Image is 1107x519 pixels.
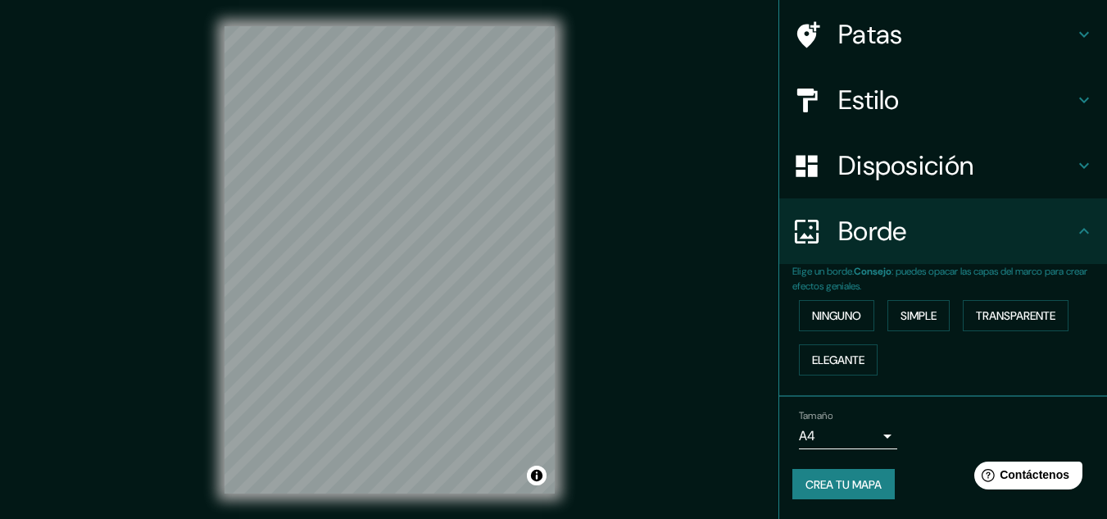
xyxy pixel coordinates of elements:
[799,427,815,444] font: A4
[838,214,907,248] font: Borde
[799,409,833,422] font: Tamaño
[812,308,861,323] font: Ninguno
[963,300,1068,331] button: Transparente
[838,17,903,52] font: Patas
[225,26,555,494] canvas: Mapa
[838,83,900,117] font: Estilo
[527,466,547,485] button: Activar o desactivar atribución
[779,133,1107,198] div: Disposición
[901,308,937,323] font: Simple
[976,308,1055,323] font: Transparente
[805,477,882,492] font: Crea tu mapa
[812,353,864,367] font: Elegante
[799,423,897,449] div: A4
[799,344,878,376] button: Elegante
[792,265,854,278] font: Elige un borde.
[792,469,895,500] button: Crea tu mapa
[779,2,1107,67] div: Patas
[961,455,1089,501] iframe: Lanzador de widgets de ayuda
[779,198,1107,264] div: Borde
[792,265,1087,293] font: : puedes opacar las capas del marco para crear efectos geniales.
[854,265,891,278] font: Consejo
[779,67,1107,133] div: Estilo
[838,148,973,183] font: Disposición
[887,300,950,331] button: Simple
[799,300,874,331] button: Ninguno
